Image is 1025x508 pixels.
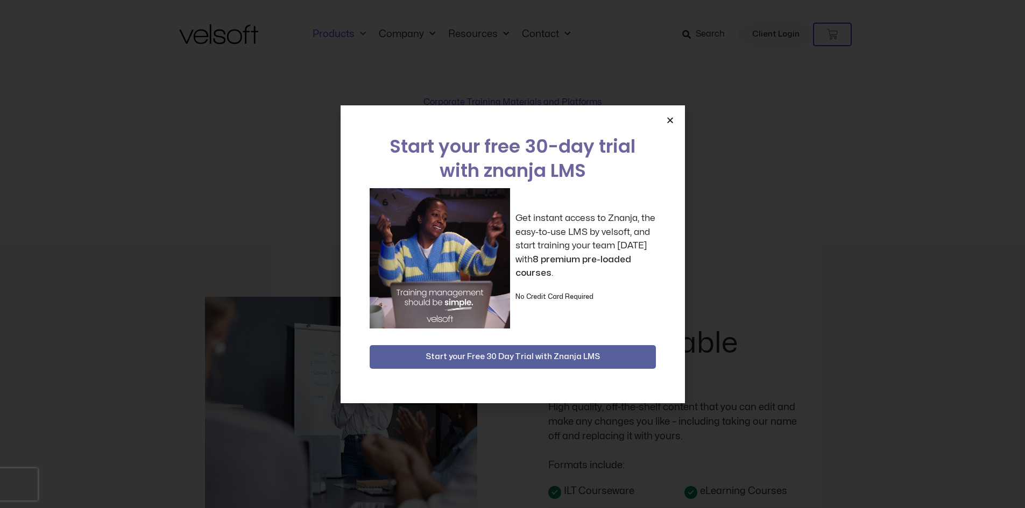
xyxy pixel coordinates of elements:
a: Close [666,116,674,124]
strong: No Credit Card Required [515,294,593,300]
span: Start your Free 30 Day Trial with Znanja LMS [426,350,600,363]
strong: 8 premium pre-loaded courses [515,255,631,278]
img: a woman sitting at her laptop dancing [370,188,510,328]
button: Start your Free 30 Day Trial with Znanja LMS [370,345,656,369]
iframe: chat widget [888,484,1020,508]
h2: Start your free 30-day trial with znanja LMS [370,134,656,183]
p: Get instant access to Znanja, the easy-to-use LMS by velsoft, and start training your team [DATE]... [515,211,656,280]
